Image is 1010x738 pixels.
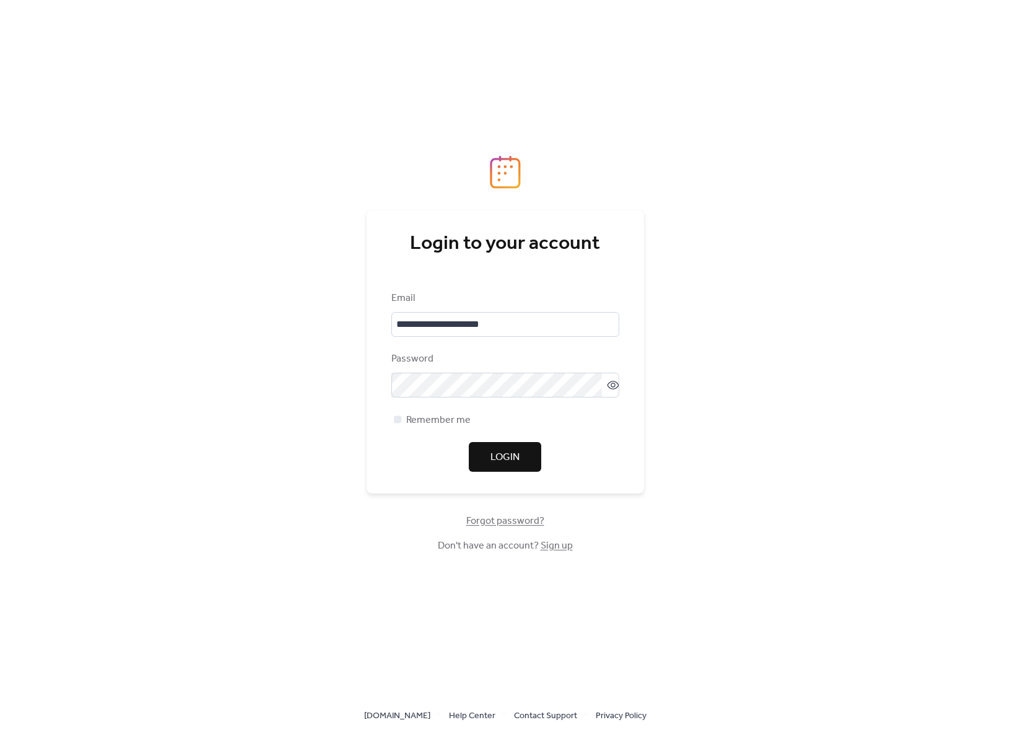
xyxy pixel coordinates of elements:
[466,514,544,529] span: Forgot password?
[406,413,471,428] span: Remember me
[364,709,430,724] span: [DOMAIN_NAME]
[391,291,617,306] div: Email
[541,536,573,555] a: Sign up
[596,709,646,724] span: Privacy Policy
[391,232,619,256] div: Login to your account
[514,709,577,724] span: Contact Support
[438,539,573,553] span: Don't have an account?
[466,518,544,524] a: Forgot password?
[469,442,541,472] button: Login
[490,155,521,189] img: logo
[514,708,577,723] a: Contact Support
[490,450,520,465] span: Login
[391,352,617,367] div: Password
[449,709,495,724] span: Help Center
[449,708,495,723] a: Help Center
[596,708,646,723] a: Privacy Policy
[364,708,430,723] a: [DOMAIN_NAME]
